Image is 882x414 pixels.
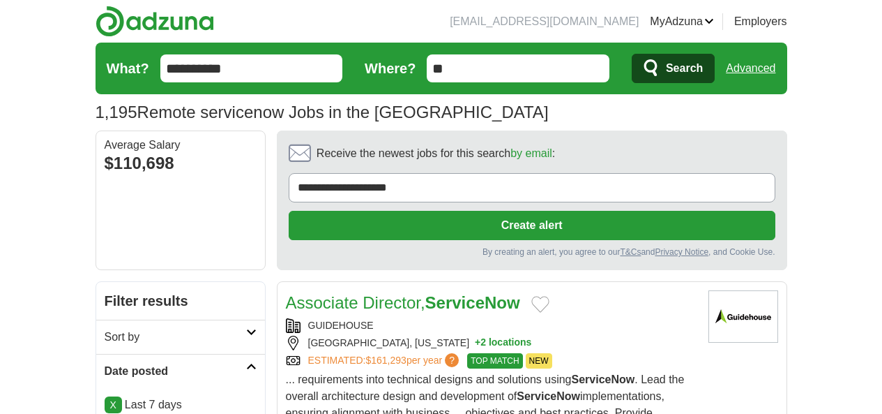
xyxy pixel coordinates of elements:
h2: Sort by [105,329,246,346]
a: GUIDEHOUSE [308,320,374,331]
button: Create alert [289,211,775,240]
span: NEW [526,353,552,369]
div: $110,698 [105,151,257,176]
span: Receive the newest jobs for this search : [317,145,555,162]
span: TOP MATCH [467,353,522,369]
span: + [475,336,480,350]
img: Adzuna logo [96,6,214,37]
h2: Filter results [96,282,265,320]
div: [GEOGRAPHIC_DATA], [US_STATE] [286,336,697,350]
a: Privacy Notice [655,247,708,257]
button: Add to favorite jobs [531,296,549,313]
p: Last 7 days [105,397,257,413]
img: Guidehouse logo [708,290,778,343]
a: X [105,397,122,413]
a: Date posted [96,354,265,388]
span: $161,293 [365,355,406,366]
strong: ServiceNow [425,293,520,312]
h1: Remote servicenow Jobs in the [GEOGRAPHIC_DATA] [96,103,549,121]
a: Sort by [96,320,265,354]
label: What? [107,58,149,79]
a: Advanced [726,54,775,82]
strong: ServiceNow [572,374,635,385]
li: [EMAIL_ADDRESS][DOMAIN_NAME] [450,13,639,30]
strong: ServiceNow [517,390,580,402]
a: Employers [734,13,787,30]
a: T&Cs [620,247,641,257]
div: Average Salary [105,140,257,151]
a: by email [510,147,552,159]
span: 1,195 [96,100,137,125]
span: Search [666,54,703,82]
span: ? [445,353,459,367]
h2: Date posted [105,363,246,380]
a: Associate Director,ServiceNow [286,293,520,312]
a: ESTIMATED:$161,293per year? [308,353,462,369]
div: By creating an alert, you agree to our and , and Cookie Use. [289,246,775,258]
label: Where? [365,58,416,79]
button: +2 locations [475,336,531,350]
a: MyAdzuna [650,13,714,30]
button: Search [632,54,715,83]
